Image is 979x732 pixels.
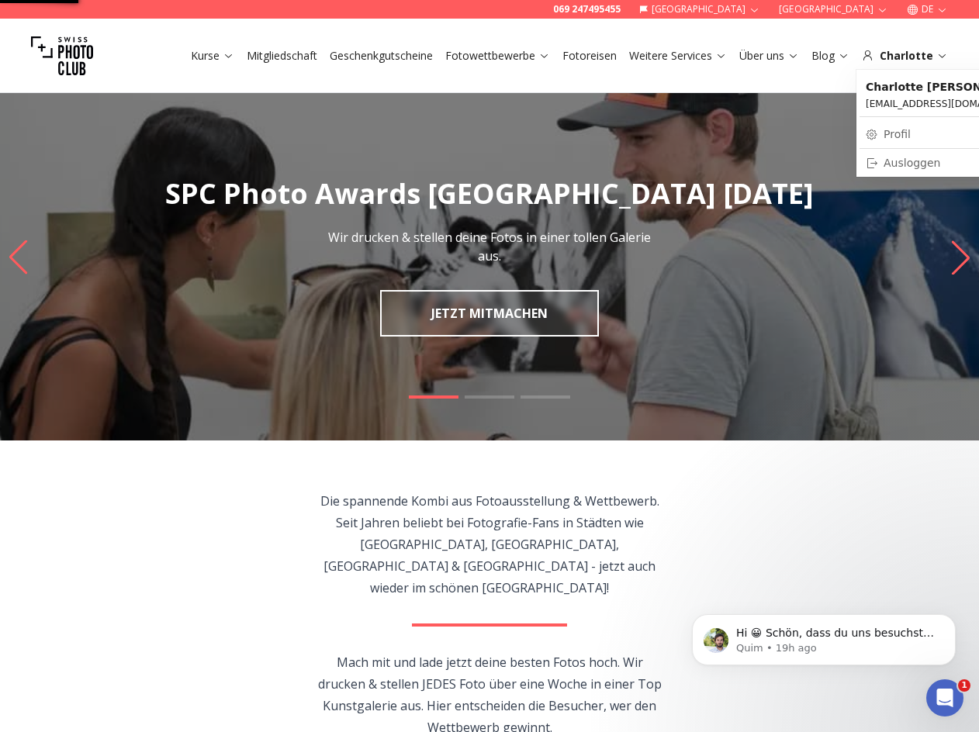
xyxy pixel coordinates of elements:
[556,45,623,67] button: Fotoreisen
[553,3,621,16] a: 069 247495455
[562,48,617,64] a: Fotoreisen
[805,45,856,67] button: Blog
[380,290,599,337] a: JETZT MITMACHEN
[733,45,805,67] button: Über uns
[191,48,234,64] a: Kurse
[739,48,799,64] a: Über uns
[185,45,240,67] button: Kurse
[926,679,963,716] iframe: Intercom live chat
[316,228,663,265] p: Wir drucken & stellen deine Fotos in einer tollen Galerie aus.
[445,48,550,64] a: Fotowettbewerbe
[958,679,970,692] span: 1
[862,48,948,64] div: Charlotte
[629,48,727,64] a: Weitere Services
[323,45,439,67] button: Geschenkgutscheine
[313,490,667,599] p: Die spannende Kombi aus Fotoausstellung & Wettbewerb. Seit Jahren beliebt bei Fotografie-Fans in ...
[439,45,556,67] button: Fotowettbewerbe
[31,25,93,87] img: Swiss photo club
[240,45,323,67] button: Mitgliedschaft
[330,48,433,64] a: Geschenkgutscheine
[623,45,733,67] button: Weitere Services
[811,48,849,64] a: Blog
[669,582,979,690] iframe: Intercom notifications message
[247,48,317,64] a: Mitgliedschaft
